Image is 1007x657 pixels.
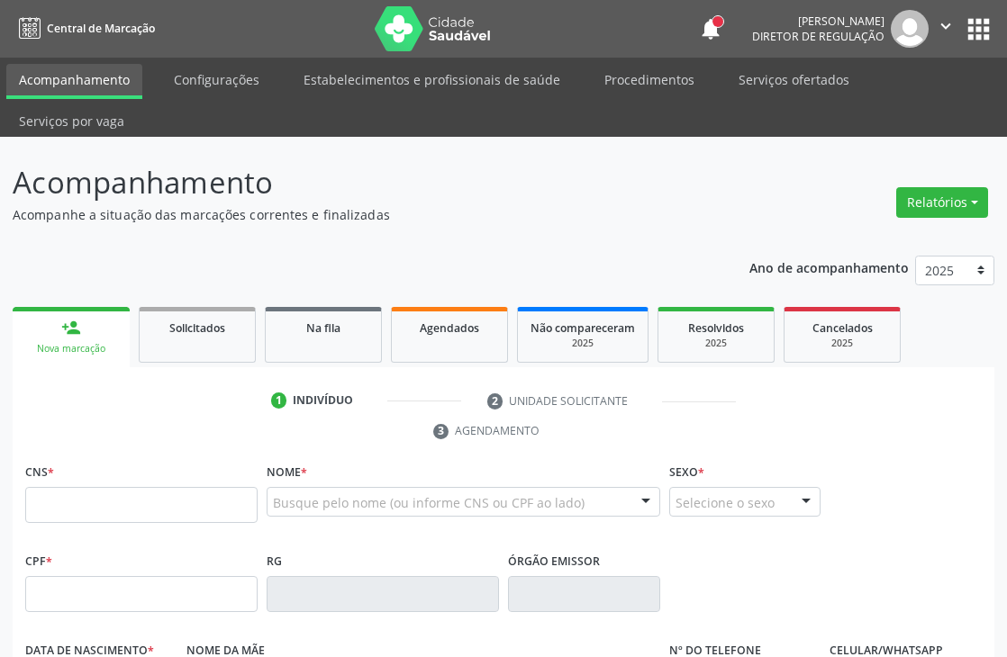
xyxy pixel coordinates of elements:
button:  [929,10,963,48]
img: img [891,10,929,48]
div: 2025 [671,337,761,350]
div: 2025 [531,337,635,350]
span: Não compareceram [531,320,635,336]
label: RG [267,548,282,576]
span: Resolvidos [688,320,744,336]
div: 2025 [797,337,887,350]
a: Estabelecimentos e profissionais de saúde [291,64,573,95]
button: Relatórios [896,187,988,218]
span: Diretor de regulação [752,29,885,44]
label: CNS [25,459,54,487]
div: [PERSON_NAME] [752,13,885,29]
div: 1 [271,392,287,409]
a: Procedimentos [592,64,707,95]
p: Acompanhamento [13,160,700,205]
a: Serviços por vaga [6,105,137,137]
span: Selecione o sexo [676,493,775,512]
div: Nova marcação [25,342,117,355]
span: Na fila [306,320,340,336]
span: Cancelados [812,320,873,336]
span: Busque pelo nome (ou informe CNS ou CPF ao lado) [273,493,585,512]
label: CPF [25,548,52,576]
button: apps [963,13,994,45]
a: Configurações [161,64,272,95]
span: Central de Marcação [47,21,155,36]
i:  [936,16,956,36]
p: Acompanhe a situação das marcações correntes e finalizadas [13,205,700,224]
label: Nome [267,459,307,487]
a: Acompanhamento [6,64,142,99]
div: Indivíduo [293,392,353,409]
label: Sexo [669,459,704,487]
span: Solicitados [169,320,225,336]
label: Órgão emissor [508,548,600,576]
span: Agendados [420,320,479,336]
button: notifications [698,16,723,41]
div: person_add [61,318,81,337]
a: Serviços ofertados [726,64,862,95]
a: Central de Marcação [13,13,155,43]
p: Ano de acompanhamento [749,256,909,278]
